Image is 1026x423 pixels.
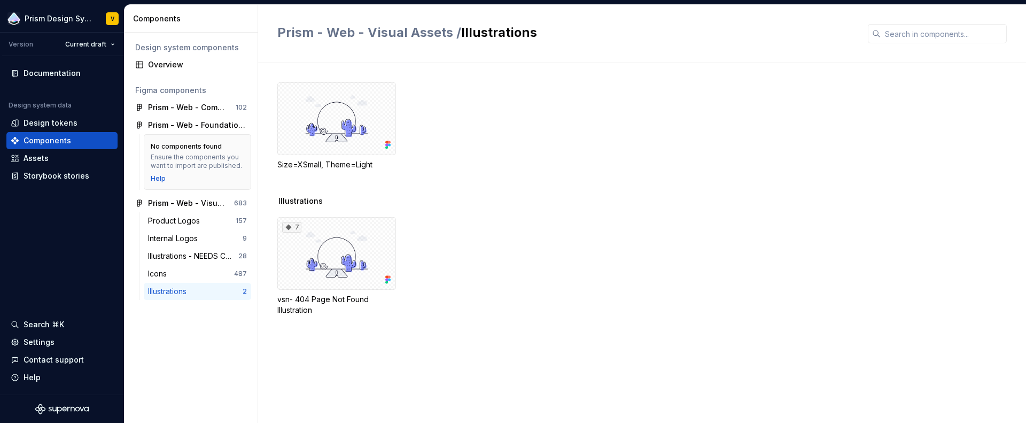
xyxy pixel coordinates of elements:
div: 2 [243,287,247,296]
a: Components [6,132,118,149]
div: 7 [282,222,301,233]
div: vsn- 404 Page Not Found Illustration [277,294,396,316]
div: 487 [234,270,247,278]
div: Prism - Web - Foundations [148,120,247,130]
div: 102 [236,103,247,112]
button: Help [6,369,118,386]
div: Size=XSmall, Theme=Light [277,82,396,170]
div: Documentation [24,68,81,79]
div: 7vsn- 404 Page Not Found Illustration [277,217,396,316]
div: Version [9,40,33,49]
div: Settings [24,337,55,348]
div: 683 [234,199,247,207]
div: Contact support [24,355,84,365]
span: Illustrations [278,196,323,206]
div: 9 [243,234,247,243]
svg: Supernova Logo [35,404,89,414]
span: Prism - Web - Visual Assets / [277,25,461,40]
div: Assets [24,153,49,164]
div: Design system components [135,42,247,53]
div: 28 [238,252,247,260]
div: Design system data [9,101,72,110]
div: Design tokens [24,118,77,128]
a: Settings [6,334,118,351]
div: Search ⌘K [24,319,64,330]
div: Components [133,13,253,24]
button: Contact support [6,351,118,368]
div: Internal Logos [148,233,202,244]
img: 106765b7-6fc4-4b5d-8be0-32f944830029.png [7,12,20,25]
a: Prism - Web - Visual Assets683 [131,195,251,212]
div: Size=XSmall, Theme=Light [277,159,396,170]
div: Overview [148,59,247,70]
div: Icons [148,268,171,279]
div: Figma components [135,85,247,96]
input: Search in components... [881,24,1007,43]
button: Current draft [60,37,120,52]
a: Prism - Web - Foundations [131,117,251,134]
div: Components [24,135,71,146]
div: Product Logos [148,216,204,226]
div: Prism - Web - Visual Assets [148,198,228,209]
div: Ensure the components you want to import are published. [151,153,244,170]
a: Illustrations2 [144,283,251,300]
a: Overview [131,56,251,73]
div: Prism - Web - Component Library [148,102,228,113]
div: V [111,14,114,23]
div: Help [24,372,41,383]
a: Icons487 [144,265,251,282]
a: Documentation [6,65,118,82]
a: Prism - Web - Component Library102 [131,99,251,116]
div: Illustrations - NEEDS CLEANUP [148,251,238,262]
div: 157 [236,217,247,225]
span: Current draft [65,40,106,49]
a: Design tokens [6,114,118,132]
a: Storybook stories [6,167,118,184]
a: Illustrations - NEEDS CLEANUP28 [144,248,251,265]
a: Internal Logos9 [144,230,251,247]
div: Prism Design System [25,13,93,24]
a: Help [151,174,166,183]
button: Search ⌘K [6,316,118,333]
a: Assets [6,150,118,167]
h2: Illustrations [277,24,855,41]
div: Storybook stories [24,171,89,181]
a: Product Logos157 [144,212,251,229]
div: No components found [151,142,222,151]
button: Prism Design SystemV [2,7,122,30]
div: Illustrations [148,286,191,297]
